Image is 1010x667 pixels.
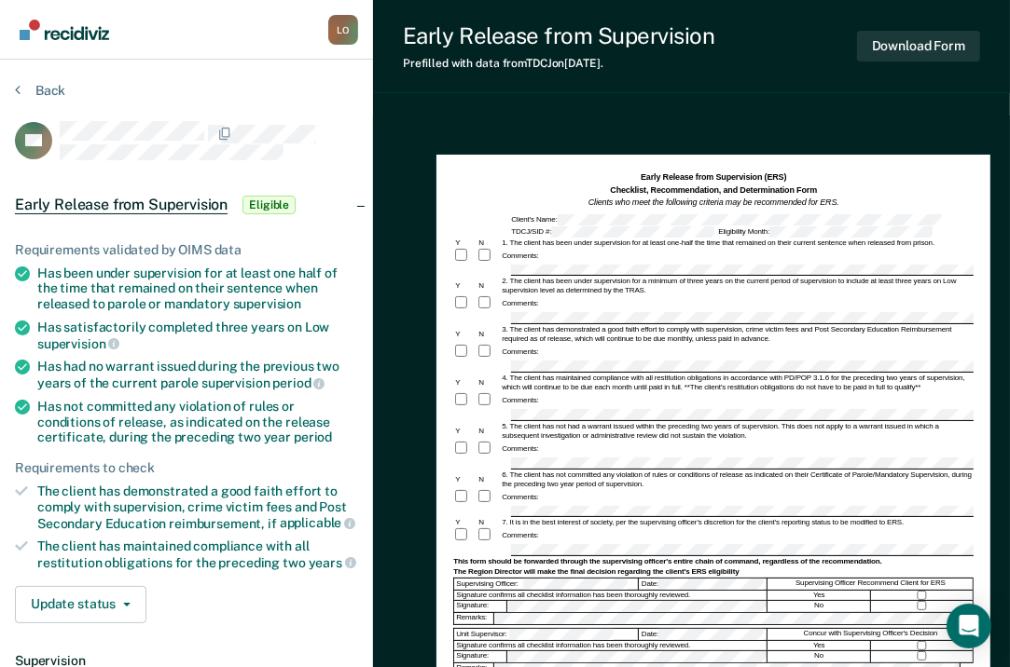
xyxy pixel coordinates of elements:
[280,515,355,530] span: applicable
[20,20,109,40] img: Recidiviz
[37,336,119,351] span: supervision
[454,591,768,600] div: Signature confirms all checklist information has been thoroughly reviewed.
[509,226,716,238] div: TDCJ/SID #:
[610,185,817,195] strong: Checklist, Recommendation, and Determination Form
[453,518,477,527] div: Y
[454,651,507,662] div: Signature:
[640,579,768,590] div: Date:
[768,629,974,640] div: Concur with Supervising Officer's Decision
[768,601,871,612] div: No
[15,586,146,623] button: Update status
[453,427,477,436] div: Y
[37,538,358,570] div: The client has maintained compliance with all restitution obligations for the preceding two
[309,555,356,570] span: years
[768,651,871,662] div: No
[37,483,358,531] div: The client has demonstrated a good faith effort to comply with supervision, crime victim fees and...
[477,378,500,388] div: N
[641,172,786,182] strong: Early Release from Supervision (ERS)
[453,475,477,484] div: Y
[453,281,477,291] div: Y
[500,493,540,502] div: Comments:
[640,629,768,640] div: Date:
[403,57,715,70] div: Prefilled with data from TDCJ on [DATE] .
[500,470,974,489] div: 6. The client has not committed any violation of rules or conditions of release as indicated on t...
[477,330,500,339] div: N
[454,579,639,590] div: Supervising Officer:
[947,604,991,648] div: Open Intercom Messenger
[477,475,500,484] div: N
[454,629,639,640] div: Unit Supervisor:
[768,641,871,650] div: Yes
[453,330,477,339] div: Y
[500,325,974,344] div: 3. The client has demonstrated a good faith effort to comply with supervision, crime victim fees ...
[716,226,934,238] div: Eligibility Month:
[768,591,871,600] div: Yes
[453,238,477,248] div: Y
[328,15,358,45] button: Profile dropdown button
[37,320,358,351] div: Has satisfactorily completed three years on Low
[242,196,296,214] span: Eligible
[294,429,332,444] span: period
[454,641,768,650] div: Signature confirms all checklist information has been thoroughly reviewed.
[272,375,325,390] span: period
[500,396,540,405] div: Comments:
[15,460,358,476] div: Requirements to check
[15,82,65,99] button: Back
[768,579,974,590] div: Supervising Officer Recommend Client for ERS
[500,518,974,527] div: 7. It is in the best interest of society, per the supervising officer's discretion for the client...
[500,531,540,540] div: Comments:
[477,427,500,436] div: N
[453,378,477,388] div: Y
[477,238,500,248] div: N
[403,22,715,49] div: Early Release from Supervision
[15,196,228,214] span: Early Release from Supervision
[500,374,974,392] div: 4. The client has maintained compliance with all restitution obligations in accordance with PD/PO...
[454,601,507,612] div: Signature:
[500,444,540,454] div: Comments:
[37,399,358,445] div: Has not committed any violation of rules or conditions of release, as indicated on the release ce...
[37,265,358,312] div: Has been under supervision for at least one half of the time that remained on their sentence when...
[328,15,358,45] div: L O
[500,299,540,308] div: Comments:
[500,277,974,295] div: 2. The client has been under supervision for a minimum of three years on the current period of su...
[453,557,974,566] div: This form should be forwarded through the supervising officer's entire chain of command, regardle...
[37,359,358,390] div: Has had no warrant issued during the previous two years of the current parole supervision
[233,296,301,311] span: supervision
[500,347,540,357] div: Comments:
[509,214,944,225] div: Client's Name:
[500,238,974,248] div: 1. The client has been under supervision for at least one-half the time that remained on their cu...
[500,252,540,261] div: Comments:
[454,613,493,624] div: Remarks:
[588,197,839,207] em: Clients who meet the following criteria may be recommended for ERS.
[500,422,974,441] div: 5. The client has not had a warrant issued within the preceding two years of supervision. This do...
[477,518,500,527] div: N
[453,567,974,577] div: The Region Director will make the final decision regarding the client's ERS eligibility
[477,281,500,291] div: N
[15,242,358,258] div: Requirements validated by OIMS data
[857,31,980,61] button: Download Form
